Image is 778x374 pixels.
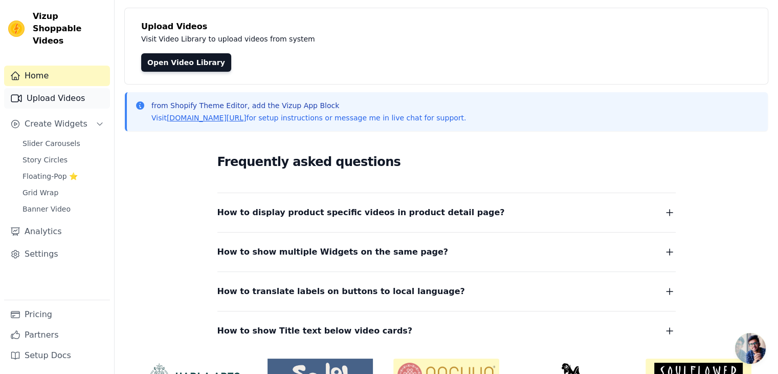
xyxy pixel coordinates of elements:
[4,88,110,109] a: Upload Videos
[16,136,110,151] a: Slider Carousels
[4,345,110,366] a: Setup Docs
[141,20,751,33] h4: Upload Videos
[4,244,110,264] a: Settings
[16,202,110,216] a: Banner Video
[4,114,110,134] button: Create Widgets
[16,153,110,167] a: Story Circles
[4,221,110,242] a: Analytics
[151,100,466,111] p: from Shopify Theme Editor, add the Vizup App Block
[23,171,78,181] span: Floating-Pop ⭐
[151,113,466,123] p: Visit for setup instructions or message me in live chat for support.
[4,66,110,86] a: Home
[23,155,68,165] span: Story Circles
[16,185,110,200] a: Grid Wrap
[217,324,676,338] button: How to show Title text below video cards?
[141,53,231,72] a: Open Video Library
[217,245,449,259] span: How to show multiple Widgets on the same page?
[217,245,676,259] button: How to show multiple Widgets on the same page?
[23,188,58,198] span: Grid Wrap
[33,10,106,47] span: Vizup Shoppable Videos
[8,20,25,37] img: Vizup
[167,114,247,122] a: [DOMAIN_NAME][URL]
[217,205,676,220] button: How to display product specific videos in product detail page?
[217,324,413,338] span: How to show Title text below video cards?
[23,204,71,214] span: Banner Video
[217,152,676,172] h2: Frequently asked questions
[23,138,80,149] span: Slider Carousels
[217,205,505,220] span: How to display product specific videos in product detail page?
[16,169,110,183] a: Floating-Pop ⭐
[141,33,599,45] p: Visit Video Library to upload videos from system
[25,118,87,130] span: Create Widgets
[735,333,766,364] a: Open chat
[4,325,110,345] a: Partners
[217,284,465,299] span: How to translate labels on buttons to local language?
[4,304,110,325] a: Pricing
[217,284,676,299] button: How to translate labels on buttons to local language?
